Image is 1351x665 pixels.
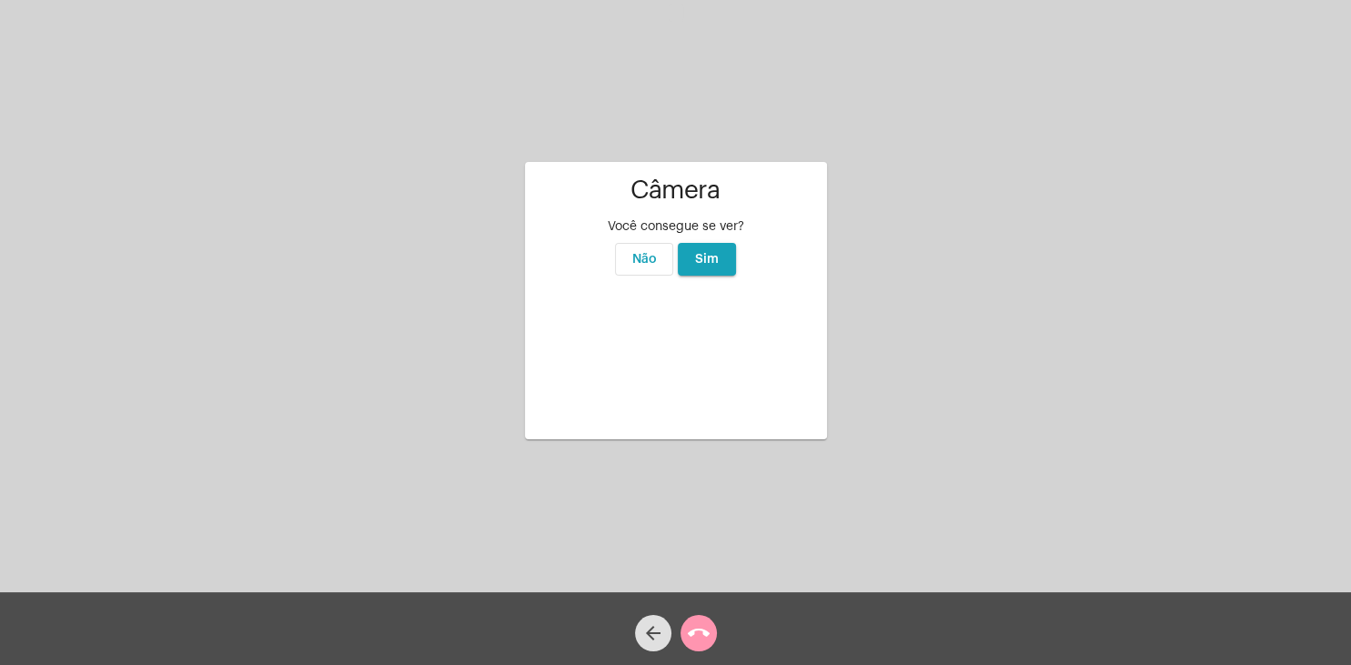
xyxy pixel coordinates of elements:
button: Não [615,243,673,276]
span: Você consegue se ver? [608,220,744,233]
span: Não [632,253,657,266]
mat-icon: call_end [688,622,710,644]
span: Sim [695,253,719,266]
button: Sim [678,243,736,276]
h1: Câmera [539,176,812,205]
mat-icon: arrow_back [642,622,664,644]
